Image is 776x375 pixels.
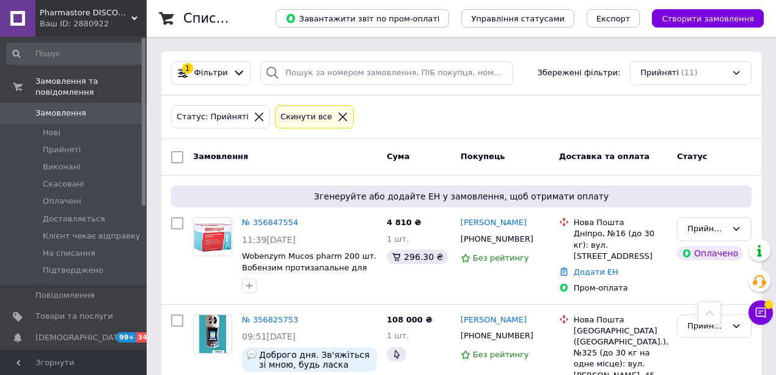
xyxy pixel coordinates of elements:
[43,213,105,225] span: Доставляється
[259,350,372,369] span: Доброго дня. Зв'яжіться зі мною, будь ласка
[6,43,144,65] input: Пошук
[461,314,527,326] a: [PERSON_NAME]
[183,11,307,26] h1: Список замовлень
[574,217,667,228] div: Нова Пошта
[687,320,727,333] div: Прийнято
[174,111,251,124] div: Статус: Прийняті
[276,9,449,28] button: Завантажити звіт по пром-оплаті
[640,13,764,23] a: Створити замовлення
[387,250,448,264] div: 296.30 ₴
[681,68,698,77] span: (11)
[193,217,232,256] a: Фото товару
[43,196,81,207] span: Оплачені
[43,162,81,173] span: Виконані
[687,223,727,236] div: Прийнято
[43,231,140,242] span: Клієнт чекає відправку
[461,152,505,161] span: Покупець
[193,152,248,161] span: Замовлення
[640,67,678,79] span: Прийняті
[662,14,754,23] span: Створити замовлення
[387,315,433,324] span: 108 000 ₴
[587,9,640,28] button: Експорт
[43,144,81,155] span: Прийняті
[652,9,764,28] button: Створити замовлення
[387,234,409,243] span: 1 шт.
[387,152,409,161] span: Cума
[242,251,376,306] a: Wobenzym Mucos pharm 200 шт. Вобензим протизапальне для суглобів, м'яких тканин, сечовивідних та ...
[242,235,296,245] span: 11:39[DATE]
[242,315,298,324] a: № 356825753
[574,228,667,262] div: Дніпро, №16 (до 30 кг): вул. [STREET_ADDRESS]
[40,7,131,18] span: Pharmastore DISCOUNT
[677,152,708,161] span: Статус
[285,13,439,24] span: Завантажити звіт по пром-оплаті
[461,9,574,28] button: Управління статусами
[260,61,513,85] input: Пошук за номером замовлення, ПІБ покупця, номером телефону, Email, номером накладної
[247,350,257,360] img: :speech_balloon:
[43,179,84,190] span: Скасовані
[116,332,136,343] span: 99+
[574,314,667,325] div: Нова Пошта
[471,14,565,23] span: Управління статусами
[677,246,743,261] div: Оплачено
[749,300,773,325] button: Чат з покупцем
[176,190,747,202] span: Згенеруйте або додайте ЕН у замовлення, щоб отримати оплату
[194,220,232,254] img: Фото товару
[35,311,113,322] span: Товари та послуги
[43,248,95,259] span: На списання
[242,332,296,341] span: 09:51[DATE]
[461,217,527,229] a: [PERSON_NAME]
[473,253,529,262] span: Без рейтингу
[387,331,409,340] span: 1 шт.
[473,350,529,359] span: Без рейтингу
[574,267,618,277] a: Додати ЕН
[461,331,533,340] span: [PHONE_NUMBER]
[35,108,86,119] span: Замовлення
[278,111,335,124] div: Cкинути все
[537,67,620,79] span: Збережені фільтри:
[242,218,298,227] a: № 356847554
[35,76,147,98] span: Замовлення та повідомлення
[182,63,193,74] div: 1
[136,332,150,343] span: 34
[35,290,95,301] span: Повідомлення
[40,18,147,29] div: Ваш ID: 2880922
[574,283,667,294] div: Пром-оплата
[43,265,103,276] span: Підтверджено
[199,315,225,353] img: Фото товару
[387,218,421,227] span: 4 810 ₴
[596,14,631,23] span: Експорт
[43,127,60,138] span: Нові
[35,332,126,343] span: [DEMOGRAPHIC_DATA]
[194,67,228,79] span: Фільтри
[193,314,232,354] a: Фото товару
[559,152,650,161] span: Доставка та оплата
[461,234,533,243] span: [PHONE_NUMBER]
